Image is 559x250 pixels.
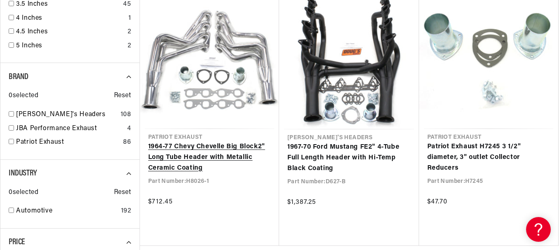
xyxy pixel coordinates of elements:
[121,110,131,120] div: 108
[9,238,25,246] span: Price
[16,206,118,217] a: Automotive
[128,27,131,37] div: 2
[427,142,550,173] a: Patriot Exhaust H7245 3 1/2" diameter, 3" outlet Collector Reducers
[16,27,124,37] a: 4.5 Inches
[9,187,38,198] span: 0 selected
[16,124,124,134] a: JBA Performance Exhaust
[16,137,120,148] a: Patriot Exhaust
[148,142,271,173] a: 1964-77 Chevy Chevelle Big Block2" Long Tube Header with Metallic Ceramic Coating
[128,13,131,24] div: 1
[287,142,411,174] a: 1967-70 Ford Mustang FE2" 4-Tube Full Length Header with Hi-Temp Black Coating
[9,169,37,178] span: Industry
[16,110,117,120] a: [PERSON_NAME]'s Headers
[128,41,131,51] div: 2
[9,73,28,81] span: Brand
[114,91,131,101] span: Reset
[16,13,125,24] a: 4 Inches
[114,187,131,198] span: Reset
[123,137,131,148] div: 86
[9,91,38,101] span: 0 selected
[121,206,131,217] div: 192
[16,41,124,51] a: 5 Inches
[127,124,131,134] div: 4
